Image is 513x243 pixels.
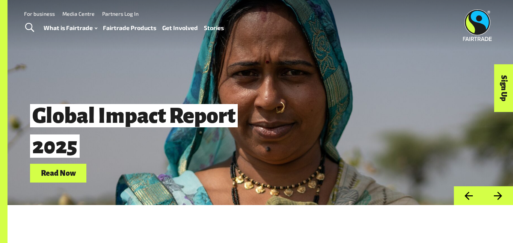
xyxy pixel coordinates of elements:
[162,23,198,33] a: Get Involved
[102,11,139,17] a: Partners Log In
[454,186,483,205] button: Previous
[103,23,156,33] a: Fairtrade Products
[463,9,492,41] img: Fairtrade Australia New Zealand logo
[62,11,95,17] a: Media Centre
[30,164,86,183] a: Read Now
[30,104,238,158] span: Global Impact Report 2025
[20,18,39,37] a: Toggle Search
[44,23,97,33] a: What is Fairtrade
[204,23,224,33] a: Stories
[24,11,55,17] a: For business
[483,186,513,205] button: Next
